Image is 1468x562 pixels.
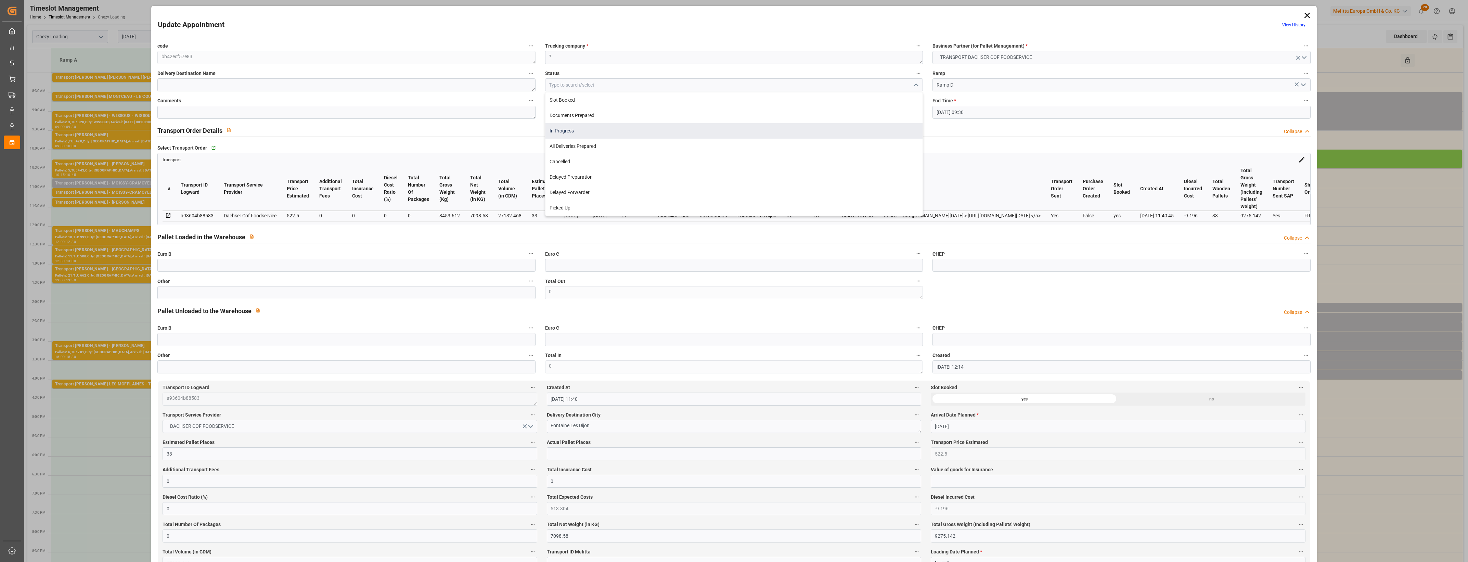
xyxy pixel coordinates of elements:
[932,51,1310,64] button: open menu
[932,42,1028,50] span: Business Partner (for Pallet Management)
[163,521,221,528] span: Total Number Of Packages
[224,212,276,220] div: Dachser Cof Foodservice
[1046,167,1078,211] th: Transport Order Sent
[931,494,975,501] span: Diesel Incurred Cost
[528,410,537,419] button: Transport Service Provider
[167,423,237,430] span: DACHSER COF FOODSERVICE
[1297,383,1305,392] button: Slot Booked
[222,124,235,137] button: View description
[545,278,565,285] span: Total Out
[163,548,211,555] span: Total Volume (in CDM)
[912,547,921,556] button: Transport ID Melitta
[287,212,309,220] div: 522.5
[545,169,923,185] div: Delayed Preparation
[1299,167,1330,211] th: Shipping Origin
[1284,309,1302,316] div: Collapse
[932,251,945,258] span: CHEP
[1297,410,1305,419] button: Arrival Date Planned *
[932,78,1310,91] input: Type to search/select
[176,167,219,211] th: Transport ID Logward
[545,42,588,50] span: Trucking company
[163,157,181,162] span: transport
[932,324,945,332] span: CHEP
[384,212,398,220] div: 0
[157,144,207,152] span: Select Transport Order
[219,167,282,211] th: Transport Service Provider
[883,212,1041,220] div: <a href='[URL][DOMAIN_NAME][DATE]'> [URL][DOMAIN_NAME][DATE] </a>
[545,92,923,108] div: Slot Booked
[347,167,379,211] th: Total Insurance Cost
[157,352,170,359] span: Other
[932,97,956,104] span: End Time
[434,167,465,211] th: Total Gross Weight (Kg)
[157,324,171,332] span: Euro B
[1051,212,1072,220] div: Yes
[931,411,979,419] span: Arrival Date Planned
[181,212,214,220] div: a93604b88583
[157,306,252,316] h2: Pallet Unloaded to the Warehouse
[528,438,537,447] button: Estimated Pallet Places
[245,230,258,243] button: View description
[912,410,921,419] button: Delivery Destination City
[910,80,920,90] button: close menu
[547,439,591,446] span: Actual Pallet Places
[528,465,537,474] button: Additional Transport Fees
[932,352,950,359] span: Created
[1297,520,1305,529] button: Total Gross Weight (Including Pallets' Weight)
[1302,323,1311,332] button: CHEP
[1118,393,1305,406] div: no
[163,439,215,446] span: Estimated Pallet Places
[545,51,923,64] textarea: ?
[1113,212,1130,220] div: yes
[527,249,536,258] button: Euro B
[1108,167,1135,211] th: Slot Booked
[157,42,168,50] span: code
[527,41,536,50] button: code
[528,520,537,529] button: Total Number Of Packages
[282,167,314,211] th: Transport Price Estimated
[1078,167,1108,211] th: Purchase Order Created
[932,70,945,77] span: Ramp
[157,232,245,242] h2: Pallet Loaded in the Warehouse
[931,393,1118,406] div: yes
[547,393,921,406] input: DD-MM-YYYY HH:MM
[163,156,181,162] a: transport
[1267,167,1299,211] th: Transport Number Sent SAP
[1297,547,1305,556] button: Loading Date Planned *
[1135,167,1179,211] th: Created At
[1284,128,1302,135] div: Collapse
[931,384,957,391] span: Slot Booked
[914,69,923,78] button: Status
[527,351,536,360] button: Other
[545,286,923,299] textarea: 0
[545,324,559,332] span: Euro C
[1297,465,1305,474] button: Value of goods for Insurance
[163,167,176,211] th: #
[1140,212,1174,220] div: [DATE] 11:40:45
[157,70,216,77] span: Delivery Destination Name
[527,69,536,78] button: Delivery Destination Name
[545,139,923,154] div: All Deliveries Prepared
[314,167,347,211] th: Additional Transport Fees
[931,420,1305,433] input: DD-MM-YYYY
[547,548,591,555] span: Transport ID Melitta
[912,465,921,474] button: Total Insurance Cost
[1302,249,1311,258] button: CHEP
[527,96,536,105] button: Comments
[545,185,923,200] div: Delayed Forwarder
[931,466,993,473] span: Value of goods for Insurance
[1302,96,1311,105] button: End Time *
[931,439,988,446] span: Transport Price Estimated
[878,167,1046,211] th: Url
[163,411,221,419] span: Transport Service Provider
[157,126,222,135] h2: Transport Order Details
[1297,438,1305,447] button: Transport Price Estimated
[319,212,342,220] div: 0
[527,167,559,211] th: Estimated Pallet Places
[1235,167,1267,211] th: Total Gross Weight (Including Pallets' Weight)
[157,97,181,104] span: Comments
[547,494,593,501] span: Total Expected Costs
[1302,41,1311,50] button: Business Partner (for Pallet Management) *
[532,212,554,220] div: 33
[1302,69,1311,78] button: Ramp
